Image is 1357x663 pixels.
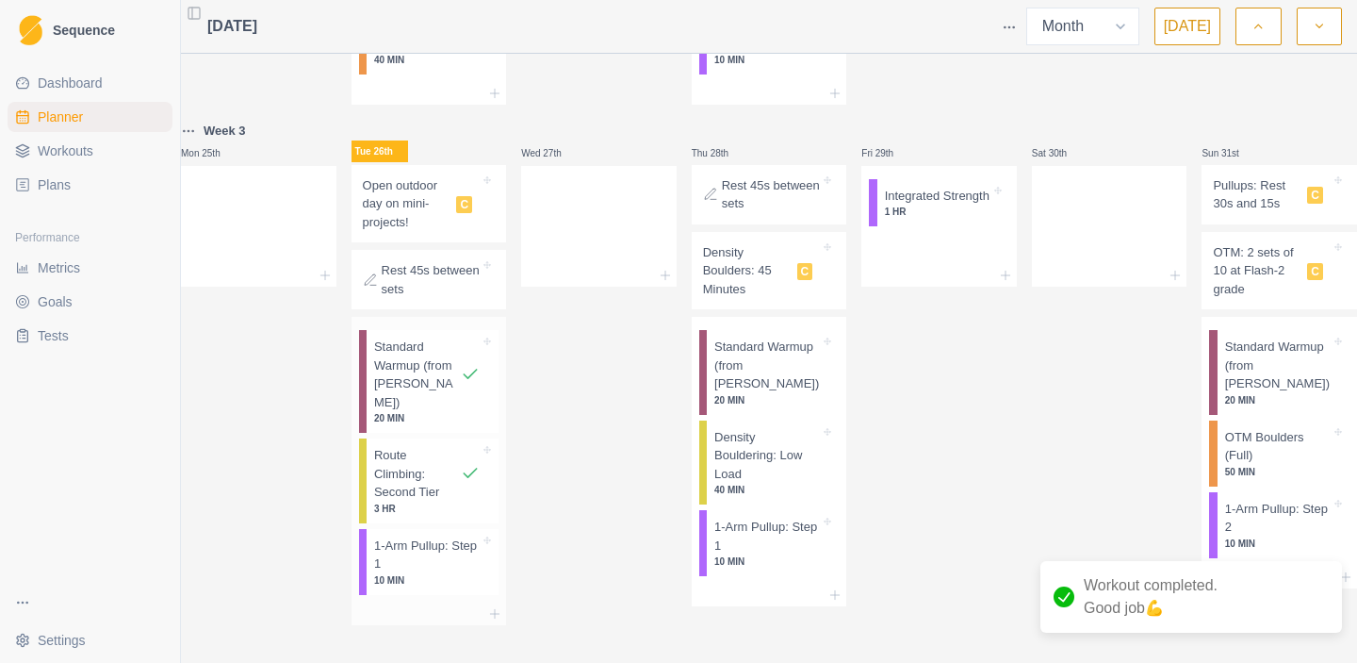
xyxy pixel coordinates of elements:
p: 50 MIN [1225,465,1331,479]
p: Fri 29th [861,146,918,160]
p: Tue 26th [352,141,408,162]
span: C [797,263,813,280]
span: Workouts [38,141,93,160]
span: Dashboard [38,74,103,92]
p: Rest 45s between sets [382,261,481,298]
span: Sequence [53,24,115,37]
p: 10 MIN [1225,537,1331,551]
p: 10 MIN [714,555,820,569]
p: Sat 30th [1032,146,1088,160]
span: C [456,196,472,213]
div: 1-Arm Pullup: Step 210 MIN [1209,492,1349,558]
div: Density Boulders: 45 MinutesC [692,232,847,310]
a: LogoSequence [8,8,172,53]
span: [DATE] [207,15,257,38]
div: Standard Warmup (from [PERSON_NAME])20 MIN [699,330,840,415]
p: Workout completed. Good job 💪 [1084,574,1218,620]
p: 20 MIN [1225,393,1331,407]
div: OTM Boulders (Full)50 MIN [1209,421,1349,487]
p: Density Bouldering: Low Load [714,428,820,484]
span: Plans [38,175,71,194]
span: Planner [38,108,83,126]
a: Dashboard [8,68,172,98]
div: Route Climbing: Second Tier3 HR [359,439,499,523]
span: Goals [38,292,73,311]
div: Standard Warmup (from [PERSON_NAME])20 MIN [359,330,499,433]
p: 3 HR [374,502,480,516]
div: OTM: 2 sets of 10 at Flash-2 gradeC [1202,232,1357,310]
p: Standard Warmup (from [PERSON_NAME]) [714,338,820,393]
p: Standard Warmup (from [PERSON_NAME]) [1225,338,1331,393]
p: Mon 25th [181,146,237,160]
p: Standard Warmup (from [PERSON_NAME]) [374,338,461,411]
div: Open outdoor day on mini-projects!C [352,165,507,243]
div: Pullups: Rest 30s and 15sC [1202,165,1357,224]
p: 1-Arm Pullup: Step 1 [714,518,820,555]
div: Rest 45s between sets [692,165,847,224]
a: Workouts [8,136,172,166]
a: Planner [8,102,172,132]
p: Thu 28th [692,146,748,160]
div: Performance [8,223,172,253]
a: Tests [8,321,172,351]
p: OTM Boulders (Full) [1225,428,1331,465]
div: Standard Warmup (from [PERSON_NAME])20 MIN [1209,330,1349,415]
p: Density Boulders: 45 Minutes [703,243,790,299]
p: 1-Arm Pullup: Step 1 [374,537,480,573]
span: Tests [38,326,69,345]
a: Metrics [8,253,172,283]
div: Density Bouldering: Low Load40 MIN [699,421,840,506]
div: Rest 45s between sets [352,250,507,309]
span: C [1307,263,1323,280]
p: Rest 45s between sets [722,176,821,213]
p: 1 HR [885,205,990,219]
p: 40 MIN [714,483,820,497]
p: Wed 27th [521,146,578,160]
div: 1-Arm Pullup: Step 110 MIN [699,510,840,576]
p: OTM: 2 sets of 10 at Flash-2 grade [1213,243,1300,299]
p: 20 MIN [714,393,820,407]
p: Week 3 [204,122,246,141]
button: [DATE] [1154,8,1220,45]
p: Open outdoor day on mini-projects! [363,176,450,232]
p: Route Climbing: Second Tier [374,446,461,502]
p: 1-Arm Pullup: Step 2 [1225,500,1331,537]
p: 10 MIN [714,53,820,67]
p: 40 MIN [374,53,480,67]
a: Plans [8,170,172,200]
p: Integrated Strength [885,187,989,206]
div: 1-Arm Pullup: Step 110 MIN [359,529,499,595]
button: Settings [8,625,172,655]
span: Metrics [38,258,80,277]
img: Logo [19,15,42,46]
p: Pullups: Rest 30s and 15s [1213,176,1300,213]
div: Integrated Strength1 HR [869,179,1009,227]
span: C [1307,187,1323,204]
a: Goals [8,287,172,317]
p: 20 MIN [374,411,480,425]
p: 10 MIN [374,573,480,588]
p: Sun 31st [1202,146,1258,160]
